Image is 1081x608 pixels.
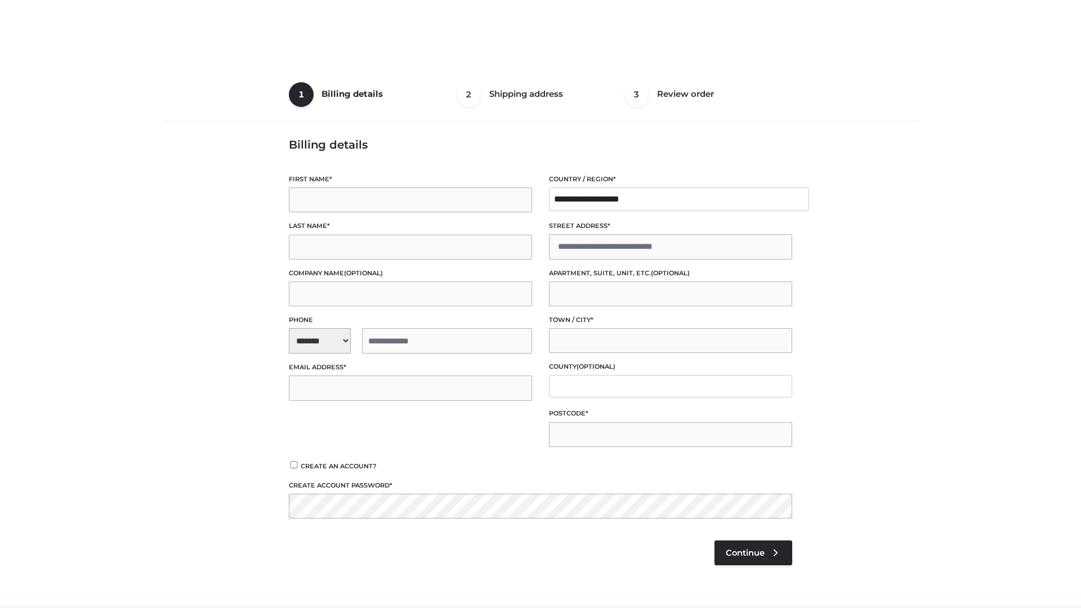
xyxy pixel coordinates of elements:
span: (optional) [577,363,615,370]
label: Apartment, suite, unit, etc. [549,268,792,279]
label: Town / City [549,315,792,325]
label: Phone [289,315,532,325]
span: Review order [657,88,714,99]
label: Last name [289,221,532,231]
span: 1 [289,82,314,107]
label: Create account password [289,480,792,491]
label: First name [289,174,532,185]
label: Street address [549,221,792,231]
label: Email address [289,362,532,373]
span: 3 [624,82,649,107]
span: Create an account? [301,462,377,470]
label: Company name [289,268,532,279]
label: Country / Region [549,174,792,185]
span: Shipping address [489,88,563,99]
label: County [549,361,792,372]
label: Postcode [549,408,792,419]
span: 2 [457,82,481,107]
span: (optional) [651,269,690,277]
a: Continue [714,540,792,565]
span: Continue [726,548,765,558]
h3: Billing details [289,138,792,151]
span: Billing details [321,88,383,99]
input: Create an account? [289,461,299,468]
span: (optional) [344,269,383,277]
